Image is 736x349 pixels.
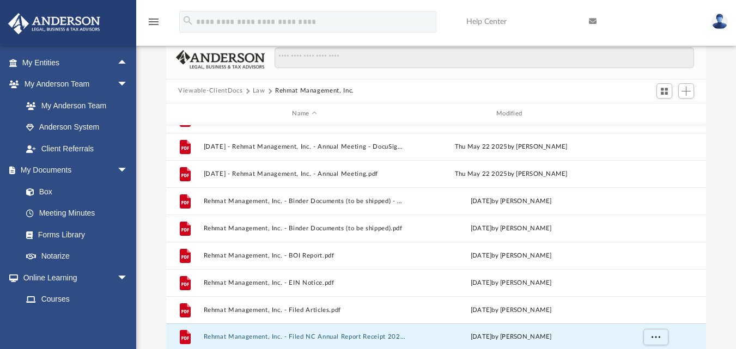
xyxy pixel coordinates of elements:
[275,86,354,96] button: Rehmat Management, Inc.
[617,109,693,119] div: id
[711,14,728,29] img: User Pic
[15,246,139,267] a: Notarize
[171,109,198,119] div: id
[117,52,139,74] span: arrow_drop_up
[410,250,612,260] div: [DATE] by [PERSON_NAME]
[15,224,133,246] a: Forms Library
[410,305,612,315] div: [DATE] by [PERSON_NAME]
[8,160,139,181] a: My Documentsarrow_drop_down
[15,95,133,117] a: My Anderson Team
[15,181,133,203] a: Box
[8,74,139,95] a: My Anderson Teamarrow_drop_down
[204,279,406,286] button: Rehmat Management, Inc. - EIN Notice.pdf
[410,109,612,119] div: Modified
[643,329,668,345] button: More options
[15,138,139,160] a: Client Referrals
[15,203,139,224] a: Meeting Minutes
[117,160,139,182] span: arrow_drop_down
[253,86,265,96] button: Law
[204,197,406,204] button: Rehmat Management, Inc. - Binder Documents (to be shipped) - DocuSigned.pdf
[117,74,139,96] span: arrow_drop_down
[178,86,242,96] button: Viewable-ClientDocs
[147,21,160,28] a: menu
[15,117,139,138] a: Anderson System
[656,83,673,99] button: Switch to Grid View
[117,267,139,289] span: arrow_drop_down
[204,333,406,340] button: Rehmat Management, Inc. - Filed NC Annual Report Receipt 2025.pdf
[8,267,139,289] a: Online Learningarrow_drop_down
[147,15,160,28] i: menu
[410,223,612,233] div: [DATE] by [PERSON_NAME]
[410,142,612,151] div: Thu May 22 2025 by [PERSON_NAME]
[204,143,406,150] button: [DATE] - Rehmat Management, Inc. - Annual Meeting - DocuSigned.pdf
[204,306,406,313] button: Rehmat Management, Inc. - Filed Articles.pdf
[204,224,406,231] button: Rehmat Management, Inc. - Binder Documents (to be shipped).pdf
[8,52,144,74] a: My Entitiesarrow_drop_up
[410,278,612,287] div: [DATE] by [PERSON_NAME]
[410,169,612,179] div: Thu May 22 2025 by [PERSON_NAME]
[182,15,194,27] i: search
[678,83,695,99] button: Add
[15,289,139,310] a: Courses
[15,310,133,332] a: Video Training
[410,332,612,342] div: [DATE] by [PERSON_NAME]
[204,170,406,177] button: [DATE] - Rehmat Management, Inc. - Annual Meeting.pdf
[275,47,694,68] input: Search files and folders
[5,13,104,34] img: Anderson Advisors Platinum Portal
[203,109,405,119] div: Name
[204,252,406,259] button: Rehmat Management, Inc. - BOI Report.pdf
[410,196,612,206] div: [DATE] by [PERSON_NAME]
